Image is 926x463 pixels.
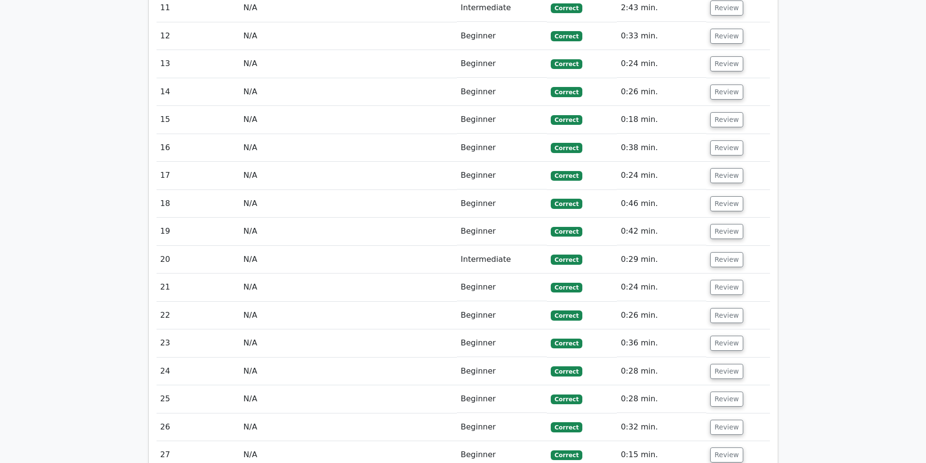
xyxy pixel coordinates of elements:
[551,143,582,153] span: Correct
[710,112,743,127] button: Review
[457,162,547,189] td: Beginner
[617,246,706,274] td: 0:29 min.
[457,274,547,301] td: Beginner
[240,218,457,245] td: N/A
[157,218,240,245] td: 19
[551,394,582,404] span: Correct
[157,385,240,413] td: 25
[710,392,743,407] button: Review
[551,366,582,376] span: Correct
[617,413,706,441] td: 0:32 min.
[240,385,457,413] td: N/A
[551,422,582,432] span: Correct
[551,227,582,237] span: Correct
[157,134,240,162] td: 16
[617,329,706,357] td: 0:36 min.
[551,171,582,181] span: Correct
[457,134,547,162] td: Beginner
[551,450,582,460] span: Correct
[157,302,240,329] td: 22
[240,78,457,106] td: N/A
[551,255,582,264] span: Correct
[157,106,240,134] td: 15
[617,78,706,106] td: 0:26 min.
[617,358,706,385] td: 0:28 min.
[240,50,457,78] td: N/A
[710,140,743,155] button: Review
[240,162,457,189] td: N/A
[157,413,240,441] td: 26
[457,246,547,274] td: Intermediate
[157,78,240,106] td: 14
[157,274,240,301] td: 21
[710,364,743,379] button: Review
[157,358,240,385] td: 24
[710,85,743,100] button: Review
[457,190,547,218] td: Beginner
[617,50,706,78] td: 0:24 min.
[551,339,582,348] span: Correct
[457,358,547,385] td: Beginner
[457,78,547,106] td: Beginner
[710,447,743,463] button: Review
[710,29,743,44] button: Review
[617,302,706,329] td: 0:26 min.
[240,413,457,441] td: N/A
[457,106,547,134] td: Beginner
[551,310,582,320] span: Correct
[457,218,547,245] td: Beginner
[240,134,457,162] td: N/A
[710,280,743,295] button: Review
[617,162,706,189] td: 0:24 min.
[457,385,547,413] td: Beginner
[551,59,582,69] span: Correct
[710,0,743,16] button: Review
[710,56,743,71] button: Review
[157,246,240,274] td: 20
[617,190,706,218] td: 0:46 min.
[551,31,582,41] span: Correct
[710,168,743,183] button: Review
[710,196,743,211] button: Review
[157,22,240,50] td: 12
[617,134,706,162] td: 0:38 min.
[157,190,240,218] td: 18
[710,336,743,351] button: Review
[240,22,457,50] td: N/A
[240,190,457,218] td: N/A
[617,22,706,50] td: 0:33 min.
[710,224,743,239] button: Review
[240,302,457,329] td: N/A
[617,274,706,301] td: 0:24 min.
[551,283,582,292] span: Correct
[457,329,547,357] td: Beginner
[240,358,457,385] td: N/A
[157,162,240,189] td: 17
[551,199,582,208] span: Correct
[551,115,582,125] span: Correct
[710,308,743,323] button: Review
[617,385,706,413] td: 0:28 min.
[551,3,582,13] span: Correct
[240,329,457,357] td: N/A
[617,106,706,134] td: 0:18 min.
[240,274,457,301] td: N/A
[710,252,743,267] button: Review
[551,87,582,97] span: Correct
[457,302,547,329] td: Beginner
[457,413,547,441] td: Beginner
[157,329,240,357] td: 23
[157,50,240,78] td: 13
[240,106,457,134] td: N/A
[457,22,547,50] td: Beginner
[240,246,457,274] td: N/A
[617,218,706,245] td: 0:42 min.
[710,420,743,435] button: Review
[457,50,547,78] td: Beginner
